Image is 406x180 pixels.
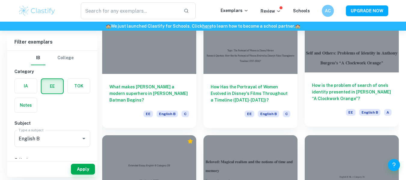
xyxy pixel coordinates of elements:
[31,51,74,65] div: Filter type choice
[71,164,95,175] button: Apply
[359,109,380,116] span: English B
[245,111,254,117] span: EE
[211,84,290,103] h6: How Has the Portrayal of Women Evolved in Disney's Films Throughout a Timeline ([DATE]-[DATE])?
[106,24,111,29] span: 🏫
[31,51,45,65] button: IB
[102,4,196,128] a: What makes [PERSON_NAME] a modern superhero in [PERSON_NAME] Batman Begins?EEEnglish BC
[81,2,179,19] input: Search for any exemplars...
[15,79,37,93] button: IA
[1,23,405,29] h6: We just launched Clastify for Schools. Click to learn how to become a school partner.
[157,111,178,117] span: English B
[295,24,300,29] span: 🏫
[305,4,399,128] a: How is the problem of search of one’s identity presented in [PERSON_NAME] “A Clockwork Orange”?EE...
[221,7,249,14] p: Exemplars
[346,109,356,116] span: EE
[187,138,193,144] div: Premium
[322,5,334,17] button: AC
[143,111,153,117] span: EE
[283,111,290,117] span: C
[15,98,37,112] button: Notes
[14,157,90,163] h6: Criteria
[293,8,310,13] a: Schools
[7,34,97,50] h6: Filter exemplars
[182,111,189,117] span: C
[57,51,74,65] button: College
[388,159,400,171] button: Help and Feedback
[346,5,388,16] button: UPGRADE NOW
[203,4,298,128] a: How Has the Portrayal of Women Evolved in Disney's Films Throughout a Timeline ([DATE]-[DATE])?EE...
[384,109,392,116] span: A
[261,8,281,14] p: Review
[14,68,90,75] h6: Category
[324,8,331,14] h6: AC
[312,82,392,102] h6: How is the problem of search of one’s identity presented in [PERSON_NAME] “A Clockwork Orange”?
[68,79,90,93] button: TOK
[19,127,44,133] label: Type a subject
[41,79,63,93] button: EE
[18,5,56,17] img: Clastify logo
[202,24,212,29] a: here
[258,111,279,117] span: English B
[14,120,90,127] h6: Subject
[109,84,189,103] h6: What makes [PERSON_NAME] a modern superhero in [PERSON_NAME] Batman Begins?
[80,134,88,143] button: Open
